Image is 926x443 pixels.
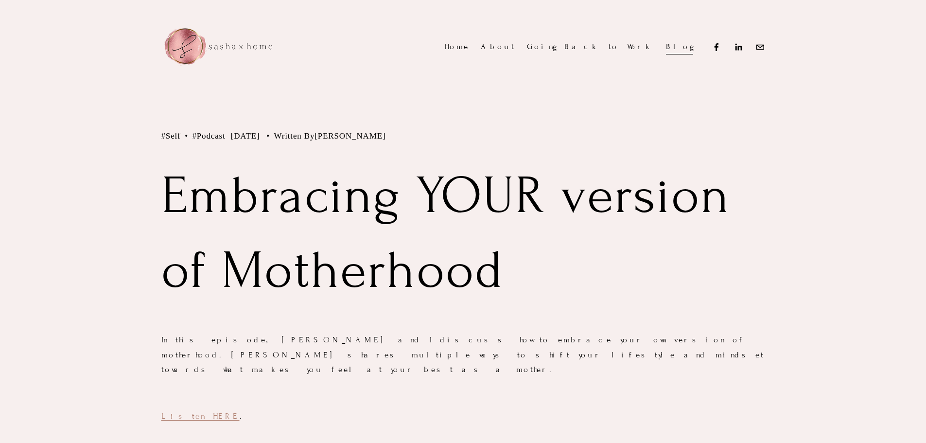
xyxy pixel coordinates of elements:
a: #Podcast [192,131,225,141]
p: . [161,409,765,424]
span: [DATE] [231,131,260,141]
p: In this episode, [PERSON_NAME] and I discuss how to embrace your own version of motherhood. [PERS... [161,333,765,377]
h1: Embracing YOUR version of Motherhood [161,158,765,308]
a: Blog [666,39,693,55]
a: Listen HERE [161,411,240,421]
a: Going Back to Work [527,39,654,55]
a: Home [444,39,469,55]
a: Facebook [712,42,721,52]
a: LinkedIn [734,42,743,52]
div: Written By [274,131,385,141]
a: About [481,39,515,55]
img: sasha x home [161,28,273,66]
a: #Self [161,131,181,141]
a: [PERSON_NAME] [314,131,385,141]
a: Sasha@sashaxhome.com [755,42,765,52]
